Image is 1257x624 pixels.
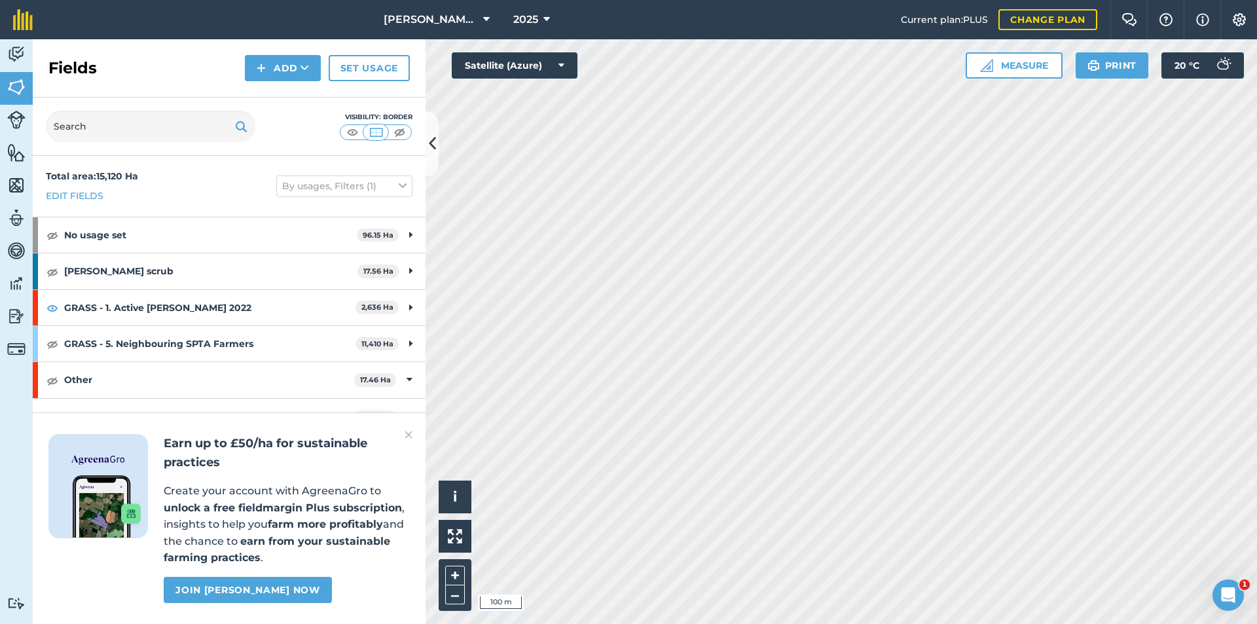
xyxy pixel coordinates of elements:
button: Add [245,55,321,81]
img: A question mark icon [1158,13,1174,26]
a: Set usage [329,55,410,81]
img: svg+xml;base64,PHN2ZyB4bWxucz0iaHR0cDovL3d3dy53My5vcmcvMjAwMC9zdmciIHdpZHRoPSI1MCIgaGVpZ2h0PSI0MC... [344,126,361,139]
img: svg+xml;base64,PHN2ZyB4bWxucz0iaHR0cDovL3d3dy53My5vcmcvMjAwMC9zdmciIHdpZHRoPSI1NiIgaGVpZ2h0PSI2MC... [7,143,26,162]
button: Measure [966,52,1063,79]
img: svg+xml;base64,PHN2ZyB4bWxucz0iaHR0cDovL3d3dy53My5vcmcvMjAwMC9zdmciIHdpZHRoPSIxNyIgaGVpZ2h0PSIxNy... [1196,12,1209,28]
span: 1 [1239,579,1250,590]
h2: Earn up to £50/ha for sustainable practices [164,434,410,472]
strong: 96.15 Ha [363,230,393,240]
span: 2025 [513,12,538,28]
button: Satellite (Azure) [452,52,577,79]
a: Join [PERSON_NAME] now [164,577,331,603]
strong: 2,636 Ha [361,303,393,312]
input: Search [46,111,255,142]
button: + [445,566,465,585]
div: No usage set96.15 Ha [33,217,426,253]
span: i [453,488,457,505]
div: Other17.46 Ha [33,362,426,397]
div: GRASS - 5. Neighbouring SPTA Farmers11,410 Ha [33,326,426,361]
img: Two speech bubbles overlapping with the left bubble in the forefront [1121,13,1137,26]
strong: 17.56 Ha [363,266,393,276]
span: 1 [64,411,67,422]
strong: Total area : 15,120 Ha [46,170,138,182]
img: Four arrows, one pointing top left, one top right, one bottom right and the last bottom left [448,529,462,543]
img: svg+xml;base64,PHN2ZyB4bWxucz0iaHR0cDovL3d3dy53My5vcmcvMjAwMC9zdmciIHdpZHRoPSIxOCIgaGVpZ2h0PSIyNC... [46,300,58,316]
img: svg+xml;base64,PHN2ZyB4bWxucz0iaHR0cDovL3d3dy53My5vcmcvMjAwMC9zdmciIHdpZHRoPSI1MCIgaGVpZ2h0PSI0MC... [392,126,408,139]
img: svg+xml;base64,PHN2ZyB4bWxucz0iaHR0cDovL3d3dy53My5vcmcvMjAwMC9zdmciIHdpZHRoPSIxOSIgaGVpZ2h0PSIyNC... [1087,58,1100,73]
button: By usages, Filters (1) [276,175,412,196]
strong: unlock a free fieldmargin Plus subscription [164,502,402,514]
span: 20 ° C [1175,52,1199,79]
iframe: Intercom live chat [1212,579,1244,611]
img: svg+xml;base64,PHN2ZyB4bWxucz0iaHR0cDovL3d3dy53My5vcmcvMjAwMC9zdmciIHdpZHRoPSIxOCIgaGVpZ2h0PSIyNC... [46,227,58,243]
img: Screenshot of the Gro app [73,475,141,538]
strong: 17.46 Ha [360,375,391,384]
div: [PERSON_NAME] scrub17.56 Ha [33,253,426,289]
img: svg+xml;base64,PHN2ZyB4bWxucz0iaHR0cDovL3d3dy53My5vcmcvMjAwMC9zdmciIHdpZHRoPSI1MCIgaGVpZ2h0PSI0MC... [368,126,384,139]
strong: earn from your sustainable farming practices [164,535,390,564]
button: i [439,481,471,513]
a: Edit fields [46,189,103,203]
strong: GRASS - 5. Neighbouring SPTA Farmers [64,326,355,361]
img: svg+xml;base64,PHN2ZyB4bWxucz0iaHR0cDovL3d3dy53My5vcmcvMjAwMC9zdmciIHdpZHRoPSI1NiIgaGVpZ2h0PSI2MC... [7,77,26,97]
span: [PERSON_NAME] Cross [384,12,478,28]
img: svg+xml;base64,PD94bWwgdmVyc2lvbj0iMS4wIiBlbmNvZGluZz0idXRmLTgiPz4KPCEtLSBHZW5lcmF0b3I6IEFkb2JlIE... [7,241,26,261]
button: – [445,585,465,604]
img: svg+xml;base64,PHN2ZyB4bWxucz0iaHR0cDovL3d3dy53My5vcmcvMjAwMC9zdmciIHdpZHRoPSIxOSIgaGVpZ2h0PSIyNC... [235,119,247,134]
div: Visibility: Border [339,112,412,122]
img: svg+xml;base64,PHN2ZyB4bWxucz0iaHR0cDovL3d3dy53My5vcmcvMjAwMC9zdmciIHdpZHRoPSIyMiIgaGVpZ2h0PSIzMC... [405,427,412,443]
img: svg+xml;base64,PD94bWwgdmVyc2lvbj0iMS4wIiBlbmNvZGluZz0idXRmLTgiPz4KPCEtLSBHZW5lcmF0b3I6IEFkb2JlIE... [7,597,26,610]
img: svg+xml;base64,PD94bWwgdmVyc2lvbj0iMS4wIiBlbmNvZGluZz0idXRmLTgiPz4KPCEtLSBHZW5lcmF0b3I6IEFkb2JlIE... [7,274,26,293]
img: Ruler icon [980,59,993,72]
img: svg+xml;base64,PD94bWwgdmVyc2lvbj0iMS4wIiBlbmNvZGluZz0idXRmLTgiPz4KPCEtLSBHZW5lcmF0b3I6IEFkb2JlIE... [7,306,26,326]
img: svg+xml;base64,PD94bWwgdmVyc2lvbj0iMS4wIiBlbmNvZGluZz0idXRmLTgiPz4KPCEtLSBHZW5lcmF0b3I6IEFkb2JlIE... [7,340,26,358]
strong: No usage set [64,217,357,253]
span: 17.46 Ha [354,411,395,422]
a: 117.46 Ha [33,399,426,434]
img: svg+xml;base64,PHN2ZyB4bWxucz0iaHR0cDovL3d3dy53My5vcmcvMjAwMC9zdmciIHdpZHRoPSIxNCIgaGVpZ2h0PSIyNC... [257,60,266,76]
img: svg+xml;base64,PHN2ZyB4bWxucz0iaHR0cDovL3d3dy53My5vcmcvMjAwMC9zdmciIHdpZHRoPSI1NiIgaGVpZ2h0PSI2MC... [7,175,26,195]
img: fieldmargin Logo [13,9,33,30]
strong: [PERSON_NAME] scrub [64,253,357,289]
img: svg+xml;base64,PD94bWwgdmVyc2lvbj0iMS4wIiBlbmNvZGluZz0idXRmLTgiPz4KPCEtLSBHZW5lcmF0b3I6IEFkb2JlIE... [7,111,26,129]
img: svg+xml;base64,PD94bWwgdmVyc2lvbj0iMS4wIiBlbmNvZGluZz0idXRmLTgiPz4KPCEtLSBHZW5lcmF0b3I6IEFkb2JlIE... [7,208,26,228]
p: Create your account with AgreenaGro to , insights to help you and the chance to . [164,483,410,566]
strong: Other [64,362,354,397]
h2: Fields [48,58,97,79]
a: Change plan [998,9,1097,30]
strong: farm more profitably [268,518,383,530]
img: svg+xml;base64,PHN2ZyB4bWxucz0iaHR0cDovL3d3dy53My5vcmcvMjAwMC9zdmciIHdpZHRoPSIxOCIgaGVpZ2h0PSIyNC... [46,373,58,388]
img: svg+xml;base64,PD94bWwgdmVyc2lvbj0iMS4wIiBlbmNvZGluZz0idXRmLTgiPz4KPCEtLSBHZW5lcmF0b3I6IEFkb2JlIE... [1210,52,1236,79]
strong: 11,410 Ha [361,339,393,348]
button: Print [1076,52,1149,79]
div: GRASS - 1. Active [PERSON_NAME] 20222,636 Ha [33,290,426,325]
button: 20 °C [1161,52,1244,79]
img: svg+xml;base64,PHN2ZyB4bWxucz0iaHR0cDovL3d3dy53My5vcmcvMjAwMC9zdmciIHdpZHRoPSIxOCIgaGVpZ2h0PSIyNC... [46,264,58,280]
img: svg+xml;base64,PHN2ZyB4bWxucz0iaHR0cDovL3d3dy53My5vcmcvMjAwMC9zdmciIHdpZHRoPSIxOCIgaGVpZ2h0PSIyNC... [46,336,58,352]
img: svg+xml;base64,PD94bWwgdmVyc2lvbj0iMS4wIiBlbmNvZGluZz0idXRmLTgiPz4KPCEtLSBHZW5lcmF0b3I6IEFkb2JlIE... [7,45,26,64]
img: A cog icon [1231,13,1247,26]
strong: GRASS - 1. Active [PERSON_NAME] 2022 [64,290,355,325]
span: Current plan : PLUS [901,12,988,27]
